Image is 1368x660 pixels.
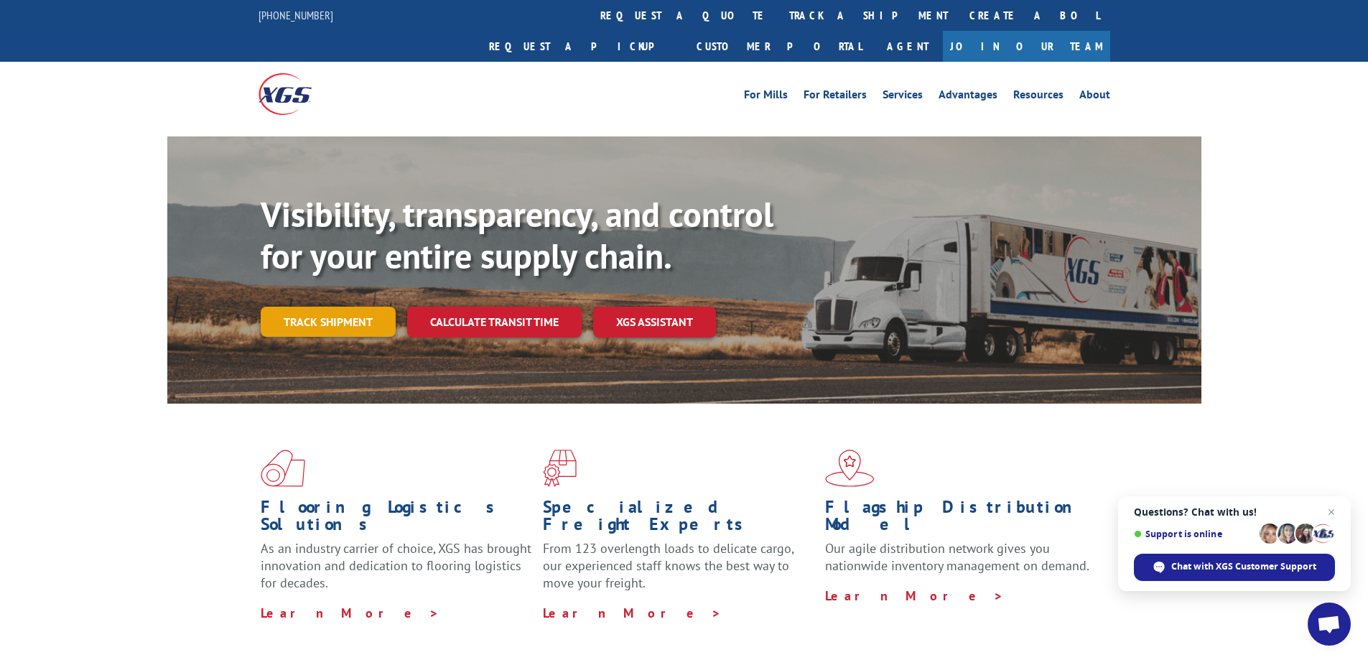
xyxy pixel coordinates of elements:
b: Visibility, transparency, and control for your entire supply chain. [261,192,773,278]
a: Request a pickup [478,31,686,62]
a: [PHONE_NUMBER] [259,8,333,22]
a: Customer Portal [686,31,873,62]
span: Questions? Chat with us! [1134,506,1335,518]
span: Support is online [1134,529,1255,539]
span: Our agile distribution network gives you nationwide inventory management on demand. [825,540,1089,574]
h1: Specialized Freight Experts [543,498,814,540]
a: Track shipment [261,307,396,337]
a: Join Our Team [943,31,1110,62]
img: xgs-icon-total-supply-chain-intelligence-red [261,450,305,487]
a: XGS ASSISTANT [593,307,716,338]
div: Open chat [1308,603,1351,646]
img: xgs-icon-focused-on-flooring-red [543,450,577,487]
p: From 123 overlength loads to delicate cargo, our experienced staff knows the best way to move you... [543,540,814,604]
h1: Flagship Distribution Model [825,498,1097,540]
span: As an industry carrier of choice, XGS has brought innovation and dedication to flooring logistics... [261,540,531,591]
h1: Flooring Logistics Solutions [261,498,532,540]
a: Learn More > [825,587,1004,604]
div: Chat with XGS Customer Support [1134,554,1335,581]
span: Chat with XGS Customer Support [1171,560,1316,573]
a: Agent [873,31,943,62]
a: Calculate transit time [407,307,582,338]
a: Resources [1013,89,1064,105]
a: Advantages [939,89,997,105]
a: About [1079,89,1110,105]
a: Services [883,89,923,105]
a: For Mills [744,89,788,105]
span: Close chat [1323,503,1340,521]
a: For Retailers [804,89,867,105]
a: Learn More > [261,605,439,621]
img: xgs-icon-flagship-distribution-model-red [825,450,875,487]
a: Learn More > [543,605,722,621]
